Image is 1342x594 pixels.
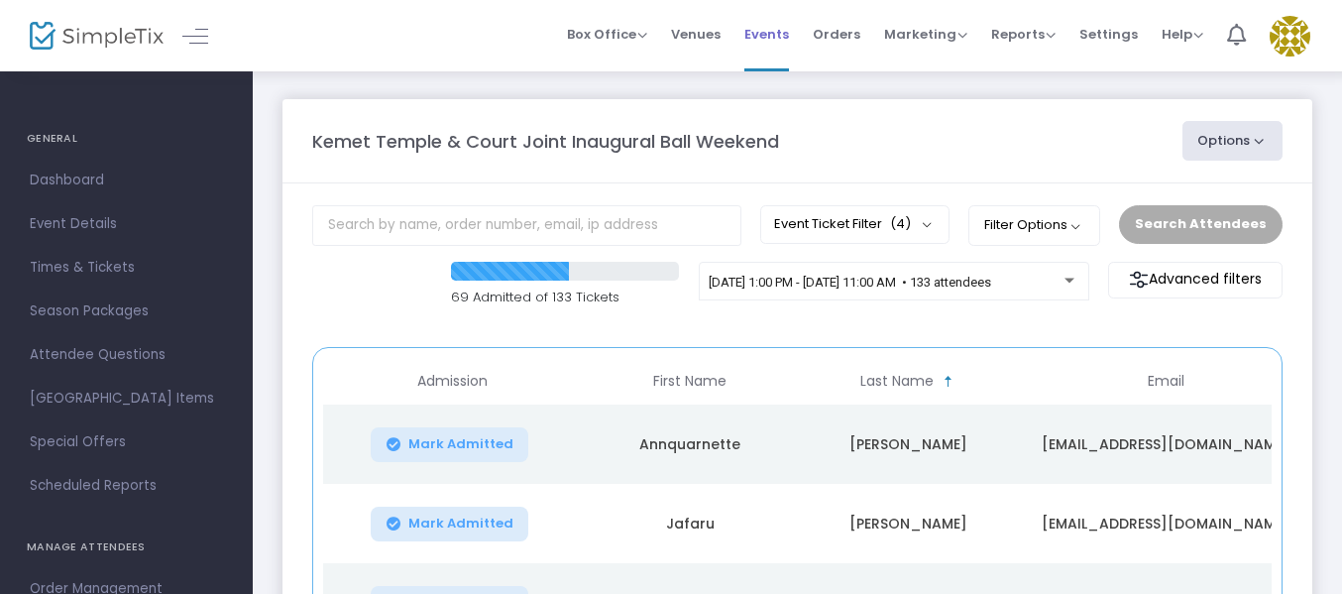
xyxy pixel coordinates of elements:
span: Times & Tickets [30,255,223,281]
span: Special Offers [30,429,223,455]
button: Options [1182,121,1284,161]
span: [GEOGRAPHIC_DATA] Items [30,386,223,412]
span: Venues [671,9,721,59]
span: Help [1162,25,1203,44]
span: (4) [890,216,911,232]
td: Jafaru [581,484,799,563]
span: Orders [813,9,860,59]
span: Settings [1079,9,1138,59]
span: Season Packages [30,298,223,324]
h4: MANAGE ATTENDEES [27,528,226,567]
m-button: Advanced filters [1108,262,1283,298]
span: Events [744,9,789,59]
span: Reports [991,25,1056,44]
h4: GENERAL [27,119,226,159]
img: filter [1129,270,1149,290]
button: Mark Admitted [371,507,529,541]
span: Attendee Questions [30,342,223,368]
m-panel-title: Kemet Temple & Court Joint Inaugural Ball Weekend [312,128,779,155]
td: [EMAIL_ADDRESS][DOMAIN_NAME] [1017,405,1314,484]
span: Admission [417,373,488,390]
td: [EMAIL_ADDRESS][DOMAIN_NAME] [1017,484,1314,563]
td: [PERSON_NAME] [799,405,1017,484]
input: Search by name, order number, email, ip address [312,205,741,246]
span: Email [1148,373,1184,390]
span: [DATE] 1:00 PM - [DATE] 11:00 AM • 133 attendees [709,275,991,290]
td: Annquarnette [581,405,799,484]
span: Box Office [567,25,647,44]
p: 69 Admitted of 133 Tickets [451,288,679,307]
span: Sortable [941,374,956,390]
span: Mark Admitted [408,436,513,452]
span: Dashboard [30,168,223,193]
span: Scheduled Reports [30,473,223,499]
span: Mark Admitted [408,516,513,532]
span: Last Name [860,373,934,390]
span: Marketing [884,25,967,44]
button: Mark Admitted [371,427,529,462]
span: Event Details [30,211,223,237]
td: [PERSON_NAME] [799,484,1017,563]
button: Filter Options [968,205,1100,245]
button: Event Ticket Filter(4) [760,205,950,243]
span: First Name [653,373,727,390]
